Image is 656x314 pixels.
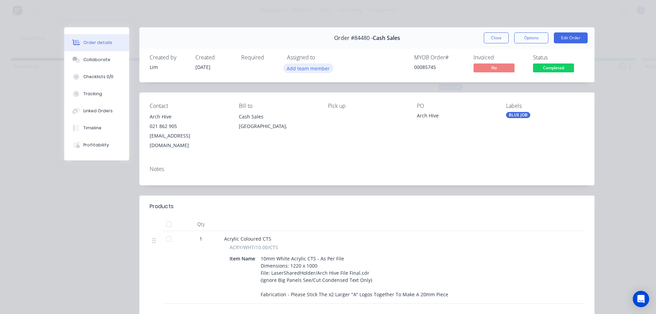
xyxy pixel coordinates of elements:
[533,63,574,72] span: Completed
[241,54,279,61] div: Required
[150,103,228,109] div: Contact
[506,112,530,118] div: BLUE JOB
[150,131,228,150] div: [EMAIL_ADDRESS][DOMAIN_NAME]
[633,291,649,307] div: Open Intercom Messenger
[83,108,113,114] div: Linked Orders
[64,68,129,85] button: Checklists 0/0
[554,32,588,43] button: Edit Order
[195,64,210,70] span: [DATE]
[64,51,129,68] button: Collaborate
[150,122,228,131] div: 021 862 905
[474,54,525,61] div: Invoiced
[417,112,495,122] div: Arch Hive
[328,103,406,109] div: Pick up
[83,91,102,97] div: Tracking
[150,54,187,61] div: Created by
[239,112,317,122] div: Cash Sales
[283,63,333,73] button: Add team member
[417,103,495,109] div: PO
[373,35,400,41] span: Cash Sales
[150,112,228,150] div: Arch Hive021 862 905[EMAIL_ADDRESS][DOMAIN_NAME]
[533,63,574,74] button: Completed
[200,235,202,242] span: 1
[64,137,129,154] button: Profitability
[533,54,584,61] div: Status
[239,112,317,134] div: Cash Sales[GEOGRAPHIC_DATA],
[506,103,584,109] div: Labels
[258,254,451,299] div: 10mm White Acrylic CTS - As Per File Dimensions: 1220 x 1000 File: LaserSharedHolder/Arch Hive Fi...
[150,202,174,211] div: Products
[474,63,515,72] span: No
[195,54,233,61] div: Created
[239,103,317,109] div: Bill to
[224,235,271,242] span: Acrylic Coloured CTS
[239,122,317,131] div: [GEOGRAPHIC_DATA],
[150,166,584,172] div: Notes
[334,35,373,41] span: Order #84480 -
[150,63,187,71] div: Lim
[180,217,221,231] div: Qty
[83,125,101,131] div: Timeline
[514,32,548,43] button: Options
[64,85,129,102] button: Tracking
[484,32,509,43] button: Close
[83,74,113,80] div: Checklists 0/0
[414,54,465,61] div: MYOB Order #
[287,63,333,73] button: Add team member
[83,142,109,148] div: Profitability
[230,244,278,251] span: ACRY/WHT/10.00/CTS
[414,63,465,71] div: 00085745
[83,57,110,63] div: Collaborate
[64,102,129,119] button: Linked Orders
[83,40,112,46] div: Order details
[64,119,129,137] button: Timeline
[150,112,228,122] div: Arch Hive
[230,254,258,263] div: Item Name
[287,54,355,61] div: Assigned to
[64,34,129,51] button: Order details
